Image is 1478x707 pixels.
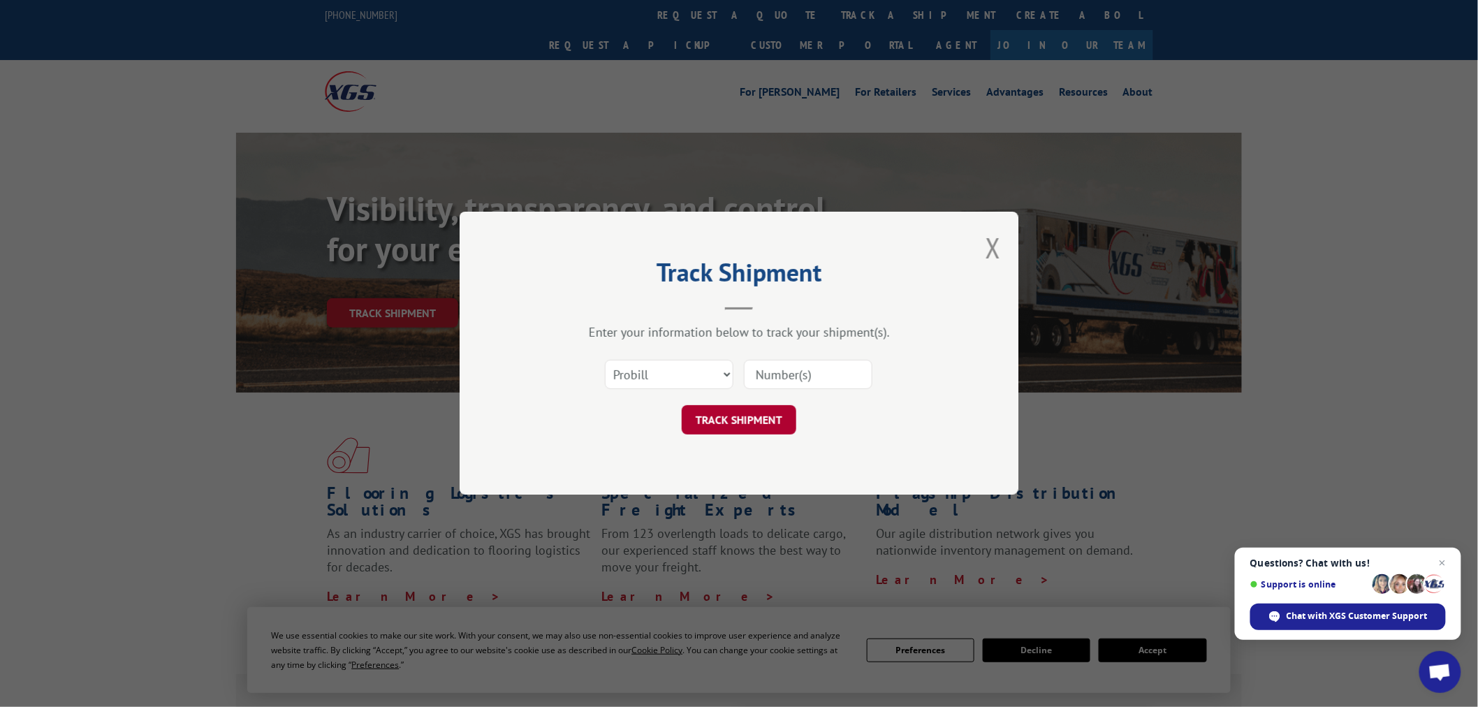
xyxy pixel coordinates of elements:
[986,229,1001,266] button: Close modal
[744,360,872,390] input: Number(s)
[529,325,949,341] div: Enter your information below to track your shipment(s).
[529,263,949,289] h2: Track Shipment
[1419,651,1461,693] div: Open chat
[1250,557,1446,569] span: Questions? Chat with us!
[1287,610,1428,622] span: Chat with XGS Customer Support
[1434,555,1451,571] span: Close chat
[1250,579,1368,590] span: Support is online
[1250,604,1446,630] div: Chat with XGS Customer Support
[682,406,796,435] button: TRACK SHIPMENT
